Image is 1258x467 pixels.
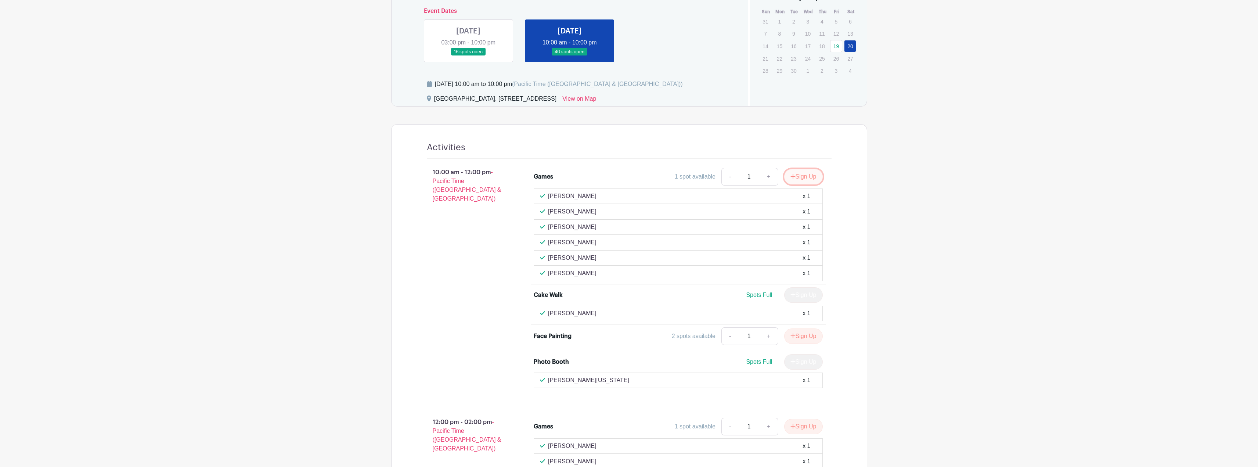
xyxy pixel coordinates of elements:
th: Sat [844,8,858,15]
div: x 1 [803,457,810,466]
a: View on Map [562,94,596,106]
a: - [721,327,738,345]
th: Thu [815,8,830,15]
div: x 1 [803,238,810,247]
p: 22 [774,53,786,64]
span: Spots Full [746,359,772,365]
a: - [721,418,738,435]
p: 21 [759,53,771,64]
div: Games [534,422,553,431]
div: x 1 [803,309,810,318]
p: [PERSON_NAME] [548,269,596,278]
div: [DATE] 10:00 am to 10:00 pm [435,80,683,89]
p: [PERSON_NAME] [548,457,596,466]
h4: Activities [427,142,465,153]
button: Sign Up [784,419,823,434]
p: 3 [830,65,842,76]
th: Wed [801,8,816,15]
p: 8 [774,28,786,39]
p: 5 [830,16,842,27]
p: [PERSON_NAME] [548,223,596,231]
p: [PERSON_NAME] [548,309,596,318]
div: x 1 [803,192,810,201]
p: 1 [802,65,814,76]
p: 11 [816,28,828,39]
p: 31 [759,16,771,27]
div: x 1 [803,254,810,262]
p: 12:00 pm - 02:00 pm [415,415,522,456]
p: 9 [787,28,800,39]
div: Games [534,172,553,181]
div: x 1 [803,223,810,231]
a: + [760,327,778,345]
div: 2 spots available [672,332,715,341]
div: 1 spot available [675,422,715,431]
p: 27 [844,53,856,64]
p: [PERSON_NAME] [548,254,596,262]
p: 24 [802,53,814,64]
p: [PERSON_NAME] [548,207,596,216]
div: Cake Walk [534,291,563,299]
p: 1 [774,16,786,27]
p: 29 [774,65,786,76]
p: 15 [774,40,786,52]
span: Spots Full [746,292,772,298]
p: [PERSON_NAME][US_STATE] [548,376,629,385]
p: 13 [844,28,856,39]
p: 4 [844,65,856,76]
th: Mon [773,8,787,15]
div: x 1 [803,442,810,450]
a: - [721,168,738,186]
span: (Pacific Time ([GEOGRAPHIC_DATA] & [GEOGRAPHIC_DATA])) [512,81,683,87]
p: 12 [830,28,842,39]
p: 14 [759,40,771,52]
p: 3 [802,16,814,27]
p: 10:00 am - 12:00 pm [415,165,522,206]
p: 18 [816,40,828,52]
a: + [760,418,778,435]
button: Sign Up [784,328,823,344]
p: 4 [816,16,828,27]
div: x 1 [803,269,810,278]
p: [PERSON_NAME] [548,192,596,201]
h6: Event Dates [418,8,722,15]
p: [PERSON_NAME] [548,442,596,450]
div: x 1 [803,376,810,385]
p: 6 [844,16,856,27]
p: 25 [816,53,828,64]
div: Photo Booth [534,358,569,366]
p: 30 [787,65,800,76]
p: 23 [787,53,800,64]
a: 19 [830,40,842,52]
p: 2 [816,65,828,76]
th: Tue [787,8,801,15]
p: 28 [759,65,771,76]
button: Sign Up [784,169,823,184]
div: 1 spot available [675,172,715,181]
p: 17 [802,40,814,52]
div: [GEOGRAPHIC_DATA], [STREET_ADDRESS] [434,94,557,106]
th: Sun [759,8,773,15]
p: 10 [802,28,814,39]
p: 2 [787,16,800,27]
a: + [760,168,778,186]
th: Fri [830,8,844,15]
p: 7 [759,28,771,39]
div: Face Painting [534,332,572,341]
div: x 1 [803,207,810,216]
p: 26 [830,53,842,64]
p: 16 [787,40,800,52]
a: 20 [844,40,856,52]
p: [PERSON_NAME] [548,238,596,247]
